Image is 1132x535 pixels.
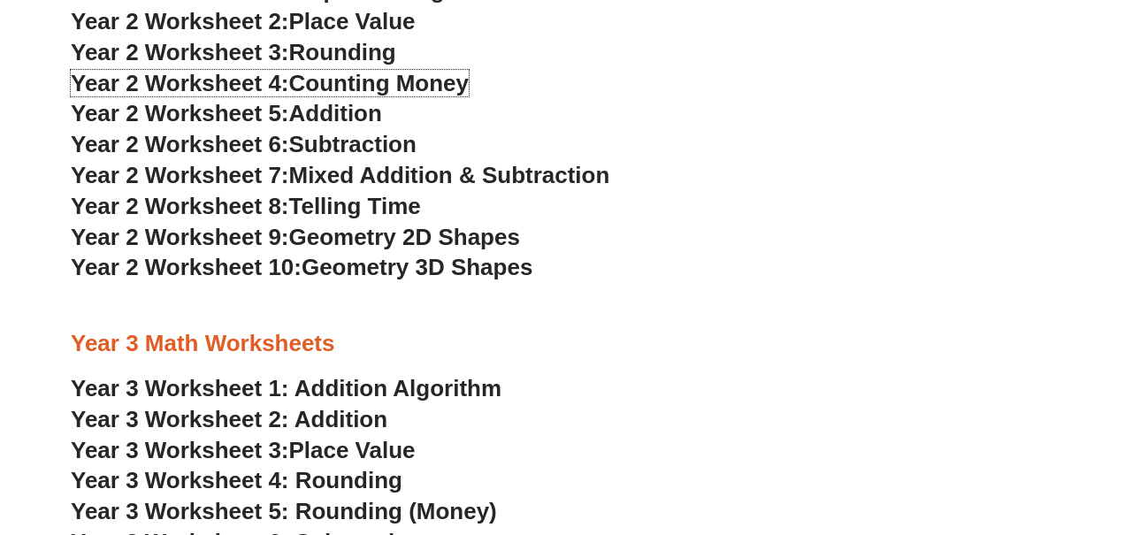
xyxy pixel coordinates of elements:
span: Year 2 Worksheet 6: [71,131,289,157]
a: Year 3 Worksheet 5: Rounding (Money) [71,498,497,524]
a: Year 2 Worksheet 10:Geometry 3D Shapes [71,254,532,280]
a: Year 2 Worksheet 9:Geometry 2D Shapes [71,224,520,250]
span: Year 2 Worksheet 9: [71,224,289,250]
a: Year 2 Worksheet 7:Mixed Addition & Subtraction [71,162,609,188]
a: Year 2 Worksheet 3:Rounding [71,39,396,65]
a: Year 3 Worksheet 3:Place Value [71,437,416,463]
span: Year 2 Worksheet 7: [71,162,289,188]
a: Year 3 Worksheet 2: Addition [71,406,387,432]
span: Counting Money [289,70,470,96]
span: Place Value [289,8,416,34]
a: Year 2 Worksheet 6:Subtraction [71,131,417,157]
span: Year 2 Worksheet 10: [71,254,302,280]
span: Year 2 Worksheet 2: [71,8,289,34]
span: Year 3 Worksheet 3: [71,437,289,463]
a: Year 2 Worksheet 4:Counting Money [71,70,469,96]
a: Year 2 Worksheet 8:Telling Time [71,193,421,219]
span: Geometry 2D Shapes [289,224,520,250]
span: Year 2 Worksheet 5: [71,100,289,126]
span: Mixed Addition & Subtraction [289,162,610,188]
span: Rounding [289,39,396,65]
span: Year 2 Worksheet 3: [71,39,289,65]
span: Addition [289,100,382,126]
span: Year 2 Worksheet 4: [71,70,289,96]
a: Year 3 Worksheet 4: Rounding [71,467,402,493]
span: Year 2 Worksheet 8: [71,193,289,219]
h3: Year 3 Math Worksheets [71,329,1061,359]
a: Year 3 Worksheet 1: Addition Algorithm [71,375,501,401]
span: Telling Time [289,193,421,219]
a: Year 2 Worksheet 5:Addition [71,100,382,126]
a: Year 2 Worksheet 2:Place Value [71,8,416,34]
span: Geometry 3D Shapes [302,254,532,280]
span: Place Value [289,437,416,463]
span: Subtraction [289,131,417,157]
iframe: Chat Widget [829,335,1132,535]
